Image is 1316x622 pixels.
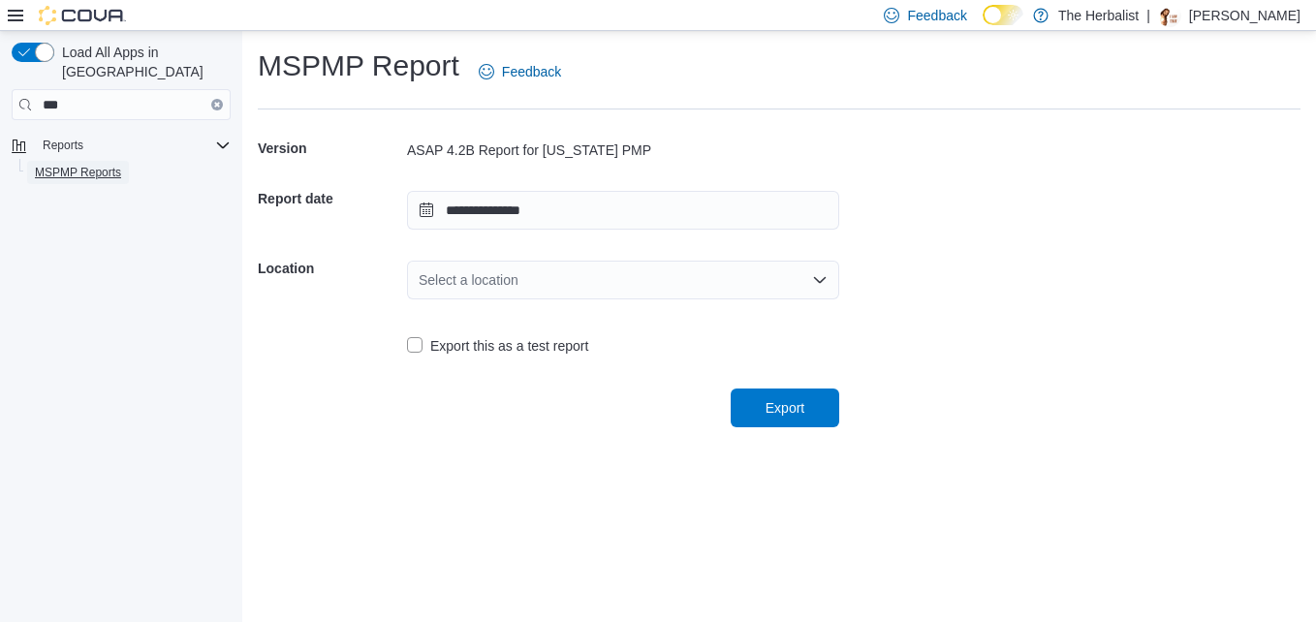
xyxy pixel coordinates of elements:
[27,161,129,184] a: MSPMP Reports
[43,138,83,153] span: Reports
[407,140,839,160] div: ASAP 4.2B Report for [US_STATE] PMP
[258,179,403,218] h5: Report date
[419,268,421,292] input: Accessible screen reader label
[1146,4,1150,27] p: |
[983,25,984,26] span: Dark Mode
[258,129,403,168] h5: Version
[19,159,238,186] button: MSPMP Reports
[39,6,126,25] img: Cova
[1158,4,1181,27] div: Mayra Robinson
[258,47,459,85] h1: MSPMP Report
[502,62,561,81] span: Feedback
[35,165,121,180] span: MSPMP Reports
[766,398,804,418] span: Export
[1189,4,1300,27] p: [PERSON_NAME]
[4,132,238,159] button: Reports
[1058,4,1139,27] p: The Herbalist
[211,99,223,110] button: Clear input
[35,134,91,157] button: Reports
[407,334,588,358] label: Export this as a test report
[258,249,403,288] h5: Location
[35,134,231,157] span: Reports
[54,43,231,81] span: Load All Apps in [GEOGRAPHIC_DATA]
[907,6,966,25] span: Feedback
[471,52,569,91] a: Feedback
[27,161,231,184] span: MSPMP Reports
[812,272,828,288] button: Open list of options
[731,389,839,427] button: Export
[12,124,231,236] nav: Complex example
[407,191,839,230] input: Press the down key to open a popover containing a calendar.
[983,5,1023,25] input: Dark Mode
